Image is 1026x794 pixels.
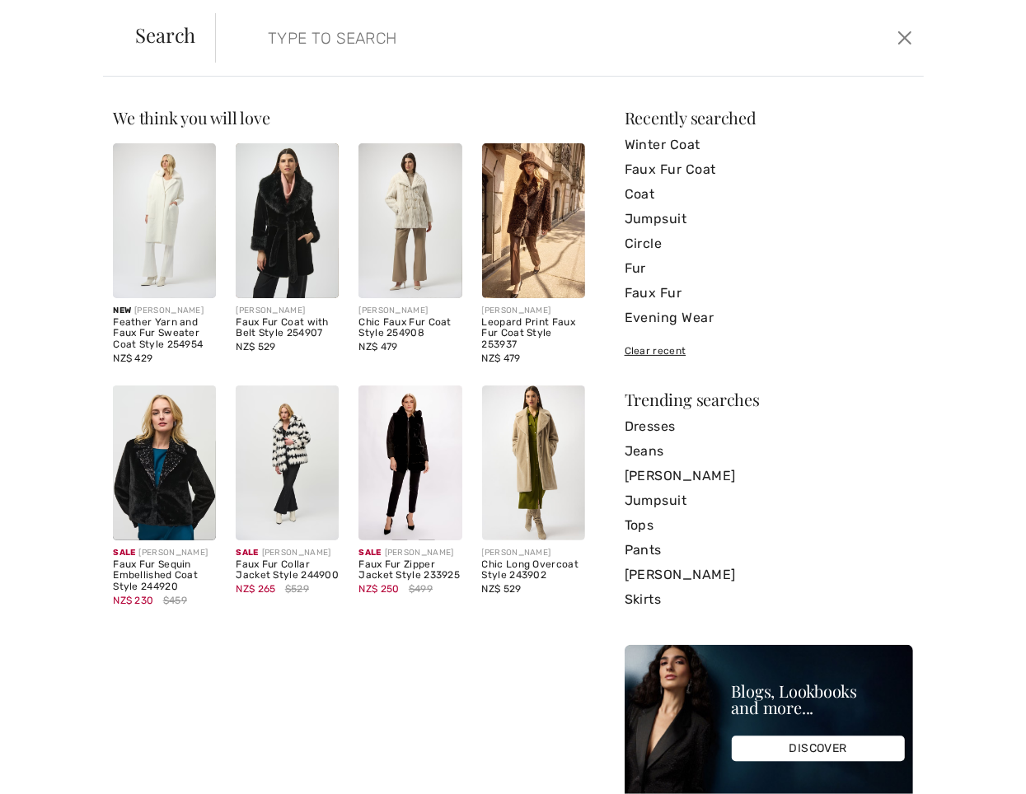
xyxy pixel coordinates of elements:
[136,25,196,44] span: Search
[113,317,216,351] div: Feather Yarn and Faux Fur Sweater Coat Style 254954
[113,559,216,593] div: Faux Fur Sequin Embellished Coat Style 244920
[625,391,913,408] div: Trending searches
[113,353,152,364] span: NZ$ 429
[625,439,913,464] a: Jeans
[255,13,733,63] input: TYPE TO SEARCH
[236,143,339,298] img: Faux Fur Coat with Belt Style 254907. Black
[625,110,913,126] div: Recently searched
[358,547,461,559] div: [PERSON_NAME]
[625,306,913,330] a: Evening Wear
[236,385,339,540] img: Faux Fur Collar Jacket Style 244900. Vanilla/Black
[113,385,216,540] img: Faux Fur Sequin Embellished Coat Style 244920. Black
[732,684,905,717] div: Blogs, Lookbooks and more...
[625,513,913,538] a: Tops
[625,133,913,157] a: Winter Coat
[236,583,275,595] span: NZ$ 265
[358,559,461,582] div: Faux Fur Zipper Jacket Style 233925
[358,143,461,298] img: Chic Faux Fur Coat Style 254908. Black
[236,305,339,317] div: [PERSON_NAME]
[358,548,381,558] span: Sale
[113,306,131,315] span: New
[113,595,153,606] span: NZ$ 230
[482,385,585,540] a: Chic Long Overcoat Style 243902. Black
[625,343,913,358] div: Clear recent
[358,305,461,317] div: [PERSON_NAME]
[285,581,309,596] span: $529
[113,548,135,558] span: Sale
[358,385,461,540] img: Faux Fur Zipper Jacket Style 233925. Black
[482,559,585,582] div: Chic Long Overcoat Style 243902
[625,182,913,207] a: Coat
[625,587,913,612] a: Skirts
[625,256,913,281] a: Fur
[625,157,913,182] a: Faux Fur Coat
[625,231,913,256] a: Circle
[113,547,216,559] div: [PERSON_NAME]
[625,414,913,439] a: Dresses
[482,305,585,317] div: [PERSON_NAME]
[236,547,339,559] div: [PERSON_NAME]
[625,281,913,306] a: Faux Fur
[37,12,71,26] span: Help
[113,143,216,298] img: Feather Yarn and Faux Fur Sweater Coat Style 254954. Winter White
[625,488,913,513] a: Jumpsuit
[482,143,585,298] img: Leopard Print Faux Fur Coat Style 253937. Beige/Black
[236,341,275,353] span: NZ$ 529
[482,353,521,364] span: NZ$ 479
[358,341,397,353] span: NZ$ 479
[113,106,269,128] span: We think you will love
[358,583,399,595] span: NZ$ 250
[482,317,585,351] div: Leopard Print Faux Fur Coat Style 253937
[732,736,905,762] div: DISCOVER
[409,581,433,596] span: $499
[625,563,913,587] a: [PERSON_NAME]
[163,593,187,608] span: $459
[625,464,913,488] a: [PERSON_NAME]
[236,317,339,340] div: Faux Fur Coat with Belt Style 254907
[236,559,339,582] div: Faux Fur Collar Jacket Style 244900
[482,583,522,595] span: NZ$ 529
[113,305,216,317] div: [PERSON_NAME]
[236,548,258,558] span: Sale
[625,538,913,563] a: Pants
[625,207,913,231] a: Jumpsuit
[892,25,917,51] button: Close
[358,317,461,340] div: Chic Faux Fur Coat Style 254908
[482,547,585,559] div: [PERSON_NAME]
